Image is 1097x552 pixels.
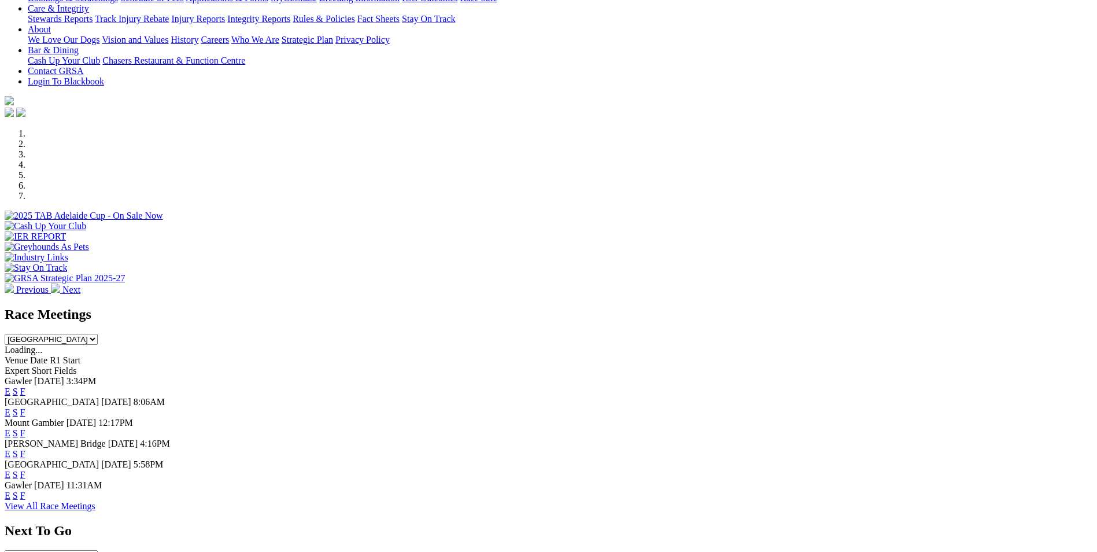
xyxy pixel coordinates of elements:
[5,523,1092,539] h2: Next To Go
[28,14,93,24] a: Stewards Reports
[5,397,99,407] span: [GEOGRAPHIC_DATA]
[28,56,100,65] a: Cash Up Your Club
[28,35,99,45] a: We Love Our Dogs
[5,263,67,273] img: Stay On Track
[30,355,47,365] span: Date
[5,284,14,293] img: chevron-left-pager-white.svg
[62,285,80,295] span: Next
[98,418,133,428] span: 12:17PM
[28,35,1092,45] div: About
[134,397,165,407] span: 8:06AM
[20,387,25,396] a: F
[28,3,89,13] a: Care & Integrity
[5,221,86,231] img: Cash Up Your Club
[20,449,25,459] a: F
[13,407,18,417] a: S
[5,387,10,396] a: E
[5,470,10,480] a: E
[201,35,229,45] a: Careers
[5,501,95,511] a: View All Race Meetings
[102,35,168,45] a: Vision and Values
[67,376,97,386] span: 3:34PM
[16,108,25,117] img: twitter.svg
[293,14,355,24] a: Rules & Policies
[20,470,25,480] a: F
[28,66,83,76] a: Contact GRSA
[51,284,60,293] img: chevron-right-pager-white.svg
[13,491,18,501] a: S
[13,470,18,480] a: S
[5,366,29,376] span: Expert
[5,459,99,469] span: [GEOGRAPHIC_DATA]
[34,480,64,490] span: [DATE]
[13,428,18,438] a: S
[140,439,170,448] span: 4:16PM
[5,355,28,365] span: Venue
[402,14,455,24] a: Stay On Track
[5,285,51,295] a: Previous
[101,459,131,469] span: [DATE]
[67,418,97,428] span: [DATE]
[5,428,10,438] a: E
[5,96,14,105] img: logo-grsa-white.png
[13,449,18,459] a: S
[5,307,1092,322] h2: Race Meetings
[108,439,138,448] span: [DATE]
[5,242,89,252] img: Greyhounds As Pets
[20,491,25,501] a: F
[28,14,1092,24] div: Care & Integrity
[95,14,169,24] a: Track Injury Rebate
[5,407,10,417] a: E
[282,35,333,45] a: Strategic Plan
[5,231,66,242] img: IER REPORT
[5,376,32,386] span: Gawler
[50,355,80,365] span: R1 Start
[67,480,102,490] span: 11:31AM
[5,252,68,263] img: Industry Links
[32,366,52,376] span: Short
[5,345,42,355] span: Loading...
[20,428,25,438] a: F
[34,376,64,386] span: [DATE]
[102,56,245,65] a: Chasers Restaurant & Function Centre
[28,24,51,34] a: About
[16,285,49,295] span: Previous
[5,439,106,448] span: [PERSON_NAME] Bridge
[5,480,32,490] span: Gawler
[101,397,131,407] span: [DATE]
[28,76,104,86] a: Login To Blackbook
[227,14,290,24] a: Integrity Reports
[231,35,279,45] a: Who We Are
[134,459,164,469] span: 5:58PM
[5,418,64,428] span: Mount Gambier
[5,273,125,284] img: GRSA Strategic Plan 2025-27
[171,35,198,45] a: History
[357,14,400,24] a: Fact Sheets
[5,108,14,117] img: facebook.svg
[13,387,18,396] a: S
[54,366,76,376] span: Fields
[51,285,80,295] a: Next
[5,449,10,459] a: E
[28,56,1092,66] div: Bar & Dining
[20,407,25,417] a: F
[5,491,10,501] a: E
[5,211,163,221] img: 2025 TAB Adelaide Cup - On Sale Now
[335,35,390,45] a: Privacy Policy
[28,45,79,55] a: Bar & Dining
[171,14,225,24] a: Injury Reports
